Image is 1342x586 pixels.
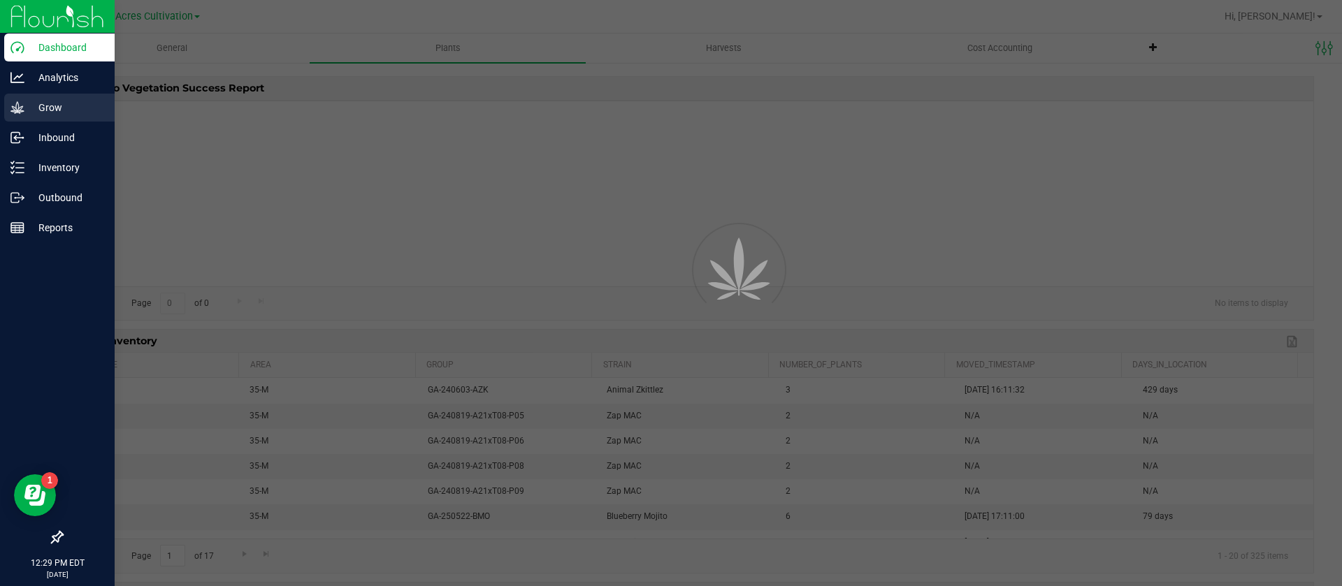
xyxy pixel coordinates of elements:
[6,557,108,569] p: 12:29 PM EDT
[24,219,108,236] p: Reports
[24,189,108,206] p: Outbound
[24,159,108,176] p: Inventory
[14,474,56,516] iframe: Resource center
[24,39,108,56] p: Dashboard
[10,221,24,235] inline-svg: Reports
[24,99,108,116] p: Grow
[10,191,24,205] inline-svg: Outbound
[10,101,24,115] inline-svg: Grow
[10,41,24,54] inline-svg: Dashboard
[24,69,108,86] p: Analytics
[41,472,58,489] iframe: Resource center unread badge
[10,71,24,85] inline-svg: Analytics
[24,129,108,146] p: Inbound
[10,161,24,175] inline-svg: Inventory
[6,569,108,580] p: [DATE]
[10,131,24,145] inline-svg: Inbound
